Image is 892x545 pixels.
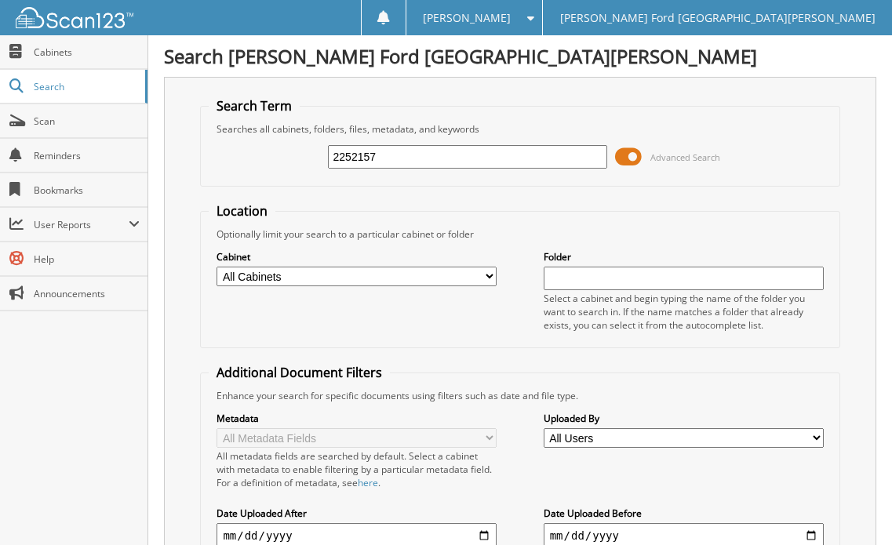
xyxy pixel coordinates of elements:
span: Advanced Search [650,151,720,163]
span: [PERSON_NAME] Ford [GEOGRAPHIC_DATA][PERSON_NAME] [560,13,876,23]
span: Announcements [34,287,140,300]
label: Date Uploaded After [217,507,497,520]
span: Search [34,80,137,93]
legend: Location [209,202,275,220]
span: User Reports [34,218,129,231]
div: All metadata fields are searched by default. Select a cabinet with metadata to enable filtering b... [217,449,497,489]
label: Cabinet [217,250,497,263]
legend: Search Term [209,97,300,114]
label: Folder [544,250,824,263]
span: Scan [34,114,140,128]
div: Optionally limit your search to a particular cabinet or folder [209,227,831,241]
span: Reminders [34,149,140,162]
label: Uploaded By [544,412,824,425]
span: Cabinets [34,45,140,59]
div: Searches all cabinets, folders, files, metadata, and keywords [209,122,831,136]
h1: Search [PERSON_NAME] Ford [GEOGRAPHIC_DATA][PERSON_NAME] [164,43,876,69]
div: Select a cabinet and begin typing the name of the folder you want to search in. If the name match... [544,292,824,332]
label: Metadata [217,412,497,425]
label: Date Uploaded Before [544,507,824,520]
div: Enhance your search for specific documents using filters such as date and file type. [209,389,831,402]
legend: Additional Document Filters [209,364,390,381]
span: Bookmarks [34,183,140,197]
img: scan123-logo-white.svg [16,7,133,28]
span: Help [34,253,140,266]
a: here [358,476,378,489]
span: [PERSON_NAME] [423,13,511,23]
